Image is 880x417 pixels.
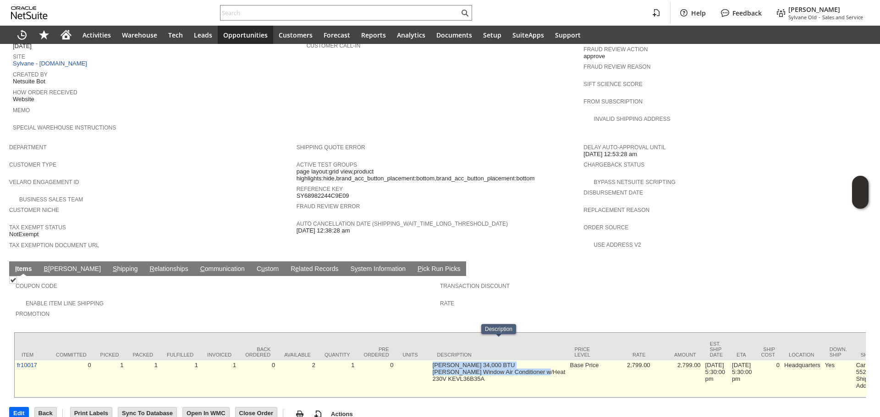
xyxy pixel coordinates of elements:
[13,71,48,78] a: Created By
[357,360,396,397] td: 0
[167,352,193,357] div: Fulfilled
[198,265,247,274] a: Communication
[38,29,49,40] svg: Shortcuts
[200,265,205,272] span: C
[16,311,49,317] a: Promotion
[788,14,817,21] span: Sylvane Old
[22,352,42,357] div: Item
[356,26,391,44] a: Reports
[782,360,823,397] td: Headquarters
[13,96,34,103] span: Website
[13,78,45,85] span: Netsuite Bot
[168,31,183,39] span: Tech
[9,276,17,284] img: Checked
[397,31,425,39] span: Analytics
[583,81,642,87] a: Sift Science Score
[26,300,104,307] a: Enable Item Line Shipping
[348,265,408,274] a: System Information
[148,265,191,274] a: Relationships
[430,360,568,397] td: [PERSON_NAME] 34,000 BTU [PERSON_NAME] Window Air Conditioner w/Heat 230V KEVL36B35A
[9,224,66,231] a: Tax Exempt Status
[550,26,586,44] a: Support
[297,186,343,192] a: Reference Key
[691,9,706,17] label: Help
[583,151,637,158] span: [DATE] 12:53:28 am
[459,7,470,18] svg: Search
[56,352,87,357] div: Committed
[415,265,462,274] a: Pick Run Picks
[478,26,507,44] a: Setup
[583,162,644,168] a: Chargeback Status
[594,116,670,122] a: Invalid Shipping Address
[324,31,350,39] span: Forecast
[403,352,423,357] div: Units
[852,193,869,209] span: Oracle Guided Learning Widget. To move around, please hold and drag
[220,7,459,18] input: Search
[13,43,32,50] span: [DATE]
[583,53,605,60] span: approve
[391,26,431,44] a: Analytics
[295,265,299,272] span: e
[761,347,775,357] div: Ship Cost
[594,242,641,248] a: Use Address V2
[261,265,265,272] span: u
[583,224,628,231] a: Order Source
[318,360,357,397] td: 1
[113,265,117,272] span: S
[507,26,550,44] a: SuiteApps
[583,190,643,196] a: Disbursement Date
[568,360,602,397] td: Base Price
[437,352,561,357] div: Description
[297,203,360,210] a: Fraud Review Error
[609,352,646,357] div: Rate
[297,168,579,182] span: page layout:grid view,product highlights:hide,brand_acc_button_placement:bottom,brand_acc_button_...
[732,9,762,17] label: Feedback
[218,26,273,44] a: Opportunities
[207,352,231,357] div: Invoiced
[60,29,71,40] svg: Home
[789,352,816,357] div: Location
[19,196,83,203] a: Business Sales Team
[436,31,472,39] span: Documents
[100,352,119,357] div: Picked
[9,162,56,168] a: Customer Type
[594,179,675,185] a: Bypass NetSuite Scripting
[288,265,341,274] a: Related Records
[297,192,349,200] span: SY68982244C9E09
[418,265,422,272] span: P
[17,362,37,368] a: fr10017
[660,352,696,357] div: Amount
[160,360,200,397] td: 1
[77,26,116,44] a: Activities
[754,360,782,397] td: 0
[55,26,77,44] a: Home
[188,26,218,44] a: Leads
[13,125,116,131] a: Special Warehouse Instructions
[163,26,188,44] a: Tech
[42,265,103,274] a: B[PERSON_NAME]
[440,283,510,289] a: Transaction Discount
[602,360,653,397] td: 2,799.00
[13,107,30,114] a: Memo
[575,347,595,357] div: Price Level
[830,347,847,357] div: Down. Ship
[13,54,25,60] a: Site
[9,242,99,249] a: Tax Exemption Document URL
[583,64,650,70] a: Fraud Review Reason
[93,360,126,397] td: 1
[223,31,268,39] span: Opportunities
[788,5,840,14] span: [PERSON_NAME]
[737,352,747,357] div: ETA
[11,6,48,19] svg: logo
[238,360,277,397] td: 0
[13,60,89,67] a: Sylvane - [DOMAIN_NAME]
[324,352,350,357] div: Quantity
[583,144,665,151] a: Delay Auto-Approval Until
[9,179,79,185] a: Velaro Engagement ID
[116,26,163,44] a: Warehouse
[200,360,238,397] td: 1
[279,31,313,39] span: Customers
[297,144,365,151] a: Shipping Quote Error
[355,265,358,272] span: y
[703,360,730,397] td: [DATE] 5:30:00 pm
